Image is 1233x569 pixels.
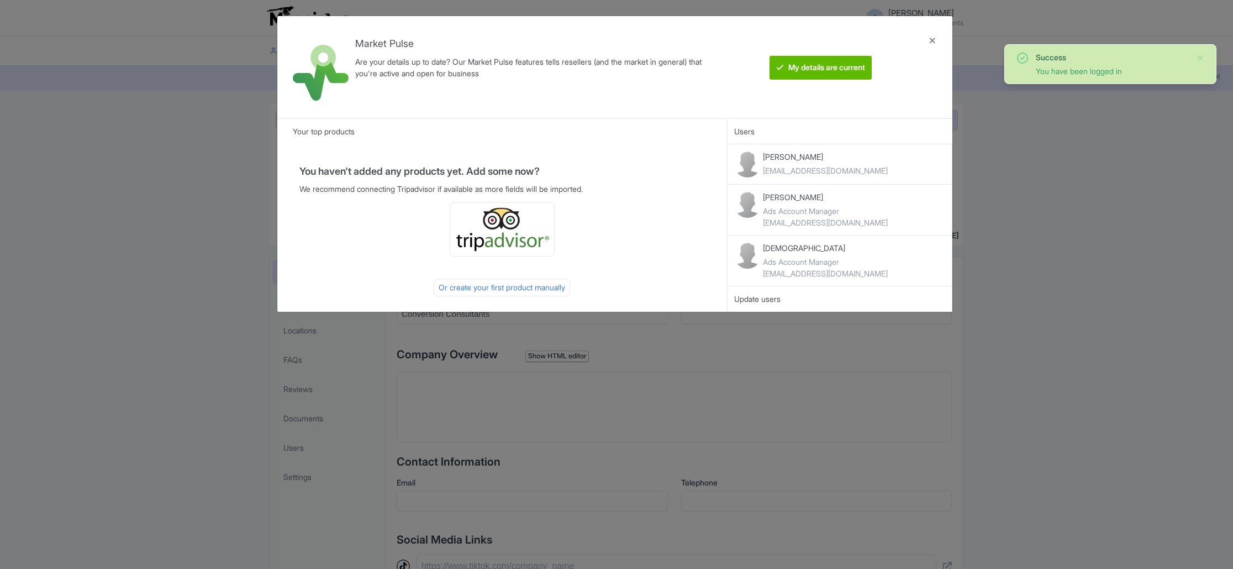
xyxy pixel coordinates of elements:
[734,242,761,269] img: contact-b11cc6e953956a0c50a2f97983291f06.png
[355,38,723,49] h4: Market Pulse
[770,56,872,80] btn: My details are current
[277,118,727,144] div: Your top products
[763,242,888,254] p: [DEMOGRAPHIC_DATA]
[1196,51,1205,65] button: Close
[1036,65,1187,77] div: You have been logged in
[734,151,761,178] img: contact-b11cc6e953956a0c50a2f97983291f06.png
[455,207,550,252] img: ta_logo-885a1c64328048f2535e39284ba9d771.png
[728,118,952,144] div: Users
[299,183,705,195] p: We recommend connecting Tripadvisor if available as more fields will be imported.
[763,268,888,279] div: [EMAIL_ADDRESS][DOMAIN_NAME]
[734,191,761,218] img: contact-b11cc6e953956a0c50a2f97983291f06.png
[293,45,349,101] img: market_pulse-1-0a5220b3d29e4a0de46fb7534bebe030.svg
[763,217,888,228] div: [EMAIL_ADDRESS][DOMAIN_NAME]
[763,256,888,268] div: Ads Account Manager
[763,191,888,203] p: [PERSON_NAME]
[763,165,888,176] div: [EMAIL_ADDRESS][DOMAIN_NAME]
[434,279,570,296] div: Or create your first product manually
[355,56,723,79] div: Are your details up to date? Our Market Pulse features tells resellers (and the market in general...
[763,205,888,217] div: Ads Account Manager
[734,293,945,305] div: Update users
[1036,51,1187,63] div: Success
[299,166,705,177] h4: You haven't added any products yet. Add some now?
[763,151,888,163] p: [PERSON_NAME]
